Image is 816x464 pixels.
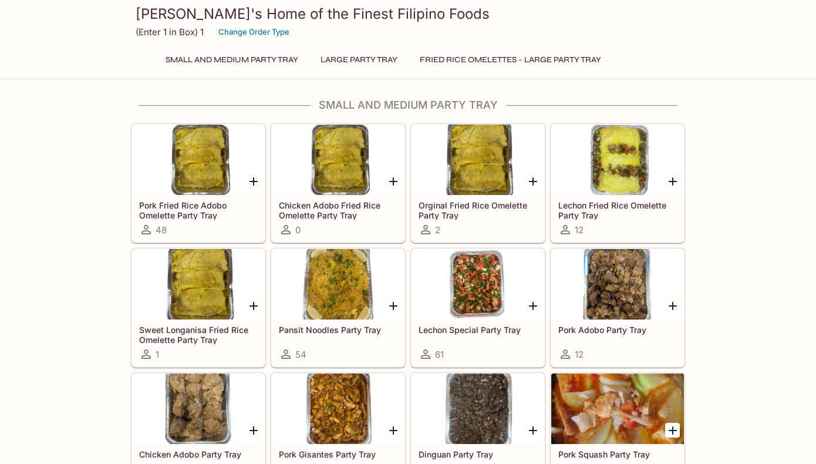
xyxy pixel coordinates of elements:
div: Pork Fried Rice Adobo Omelette Party Tray [132,125,265,195]
button: Fried Rice Omelettes - Large Party Tray [413,52,608,68]
span: 54 [295,349,306,360]
a: Pansit Noodles Party Tray54 [271,248,405,367]
div: Dinguan Party Tray [412,374,544,444]
h5: Lechon Fried Rice Omelette Party Tray [558,200,677,220]
div: Pork Adobo Party Tray [551,249,684,320]
button: Add Lechon Fried Rice Omelette Party Tray [665,174,680,189]
div: Pork Gisantes Party Tray [272,374,404,444]
a: Orginal Fried Rice Omelette Party Tray2 [411,124,545,243]
button: Add Pansit Noodles Party Tray [386,298,400,313]
a: Chicken Adobo Fried Rice Omelette Party Tray0 [271,124,405,243]
h5: Pork Fried Rice Adobo Omelette Party Tray [139,200,258,220]
div: Pork Squash Party Tray [551,374,684,444]
h5: Lechon Special Party Tray [419,325,537,335]
span: 12 [575,349,584,360]
a: Lechon Fried Rice Omelette Party Tray12 [551,124,685,243]
button: Add Orginal Fried Rice Omelette Party Tray [525,174,540,189]
a: Sweet Longanisa Fried Rice Omelette Party Tray1 [131,248,265,367]
div: Orginal Fried Rice Omelette Party Tray [412,125,544,195]
span: 61 [435,349,444,360]
button: Add Chicken Adobo Party Tray [246,423,261,438]
h5: Pork Adobo Party Tray [558,325,677,335]
button: Add Dinguan Party Tray [525,423,540,438]
a: Pork Fried Rice Adobo Omelette Party Tray48 [131,124,265,243]
h5: Pansit Noodles Party Tray [279,325,397,335]
span: 48 [156,224,167,236]
span: 2 [435,224,440,236]
p: (Enter 1 in Box) 1 [136,26,204,38]
button: Change Order Type [213,23,295,41]
h5: Sweet Longanisa Fried Rice Omelette Party Tray [139,325,258,344]
a: Pork Adobo Party Tray12 [551,248,685,367]
button: Add Pork Gisantes Party Tray [386,423,400,438]
button: Large Party Tray [314,52,404,68]
div: Chicken Adobo Party Tray [132,374,265,444]
button: Small and Medium Party Tray [159,52,305,68]
h5: Chicken Adobo Fried Rice Omelette Party Tray [279,200,397,220]
button: Add Pork Squash Party Tray [665,423,680,438]
div: Pansit Noodles Party Tray [272,249,404,320]
h5: Dinguan Party Tray [419,449,537,459]
span: 0 [295,224,301,236]
a: Lechon Special Party Tray61 [411,248,545,367]
div: Chicken Adobo Fried Rice Omelette Party Tray [272,125,404,195]
div: Sweet Longanisa Fried Rice Omelette Party Tray [132,249,265,320]
h5: Orginal Fried Rice Omelette Party Tray [419,200,537,220]
button: Add Sweet Longanisa Fried Rice Omelette Party Tray [246,298,261,313]
h5: Chicken Adobo Party Tray [139,449,258,459]
h5: Pork Gisantes Party Tray [279,449,397,459]
h5: Pork Squash Party Tray [558,449,677,459]
span: 12 [575,224,584,236]
button: Add Chicken Adobo Fried Rice Omelette Party Tray [386,174,400,189]
div: Lechon Special Party Tray [412,249,544,320]
h3: [PERSON_NAME]'s Home of the Finest Filipino Foods [136,5,680,23]
button: Add Pork Fried Rice Adobo Omelette Party Tray [246,174,261,189]
button: Add Pork Adobo Party Tray [665,298,680,313]
h4: Small and Medium Party Tray [131,99,685,112]
span: 1 [156,349,159,360]
button: Add Lechon Special Party Tray [525,298,540,313]
div: Lechon Fried Rice Omelette Party Tray [551,125,684,195]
